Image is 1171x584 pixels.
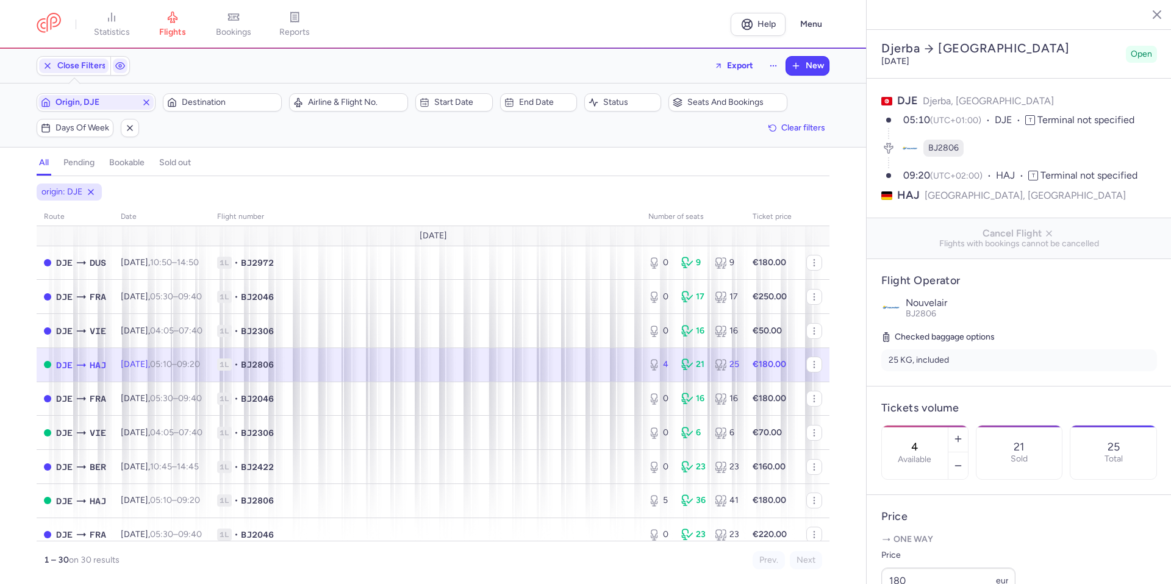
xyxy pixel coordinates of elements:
[150,461,199,472] span: –
[1014,441,1024,453] p: 21
[182,98,278,107] span: Destination
[56,324,73,338] span: Djerba-Zarzis, Djerba, Tunisia
[995,113,1025,127] span: DJE
[56,256,73,269] span: DJE
[925,188,1126,203] span: [GEOGRAPHIC_DATA], [GEOGRAPHIC_DATA]
[150,359,172,369] time: 05:10
[90,256,106,269] span: DUS
[1131,48,1152,60] span: Open
[881,401,1157,415] h4: Tickets volume
[150,257,199,268] span: –
[876,228,1162,239] span: Cancel Flight
[241,494,274,507] span: BJ2806
[234,358,238,371] span: •
[241,291,274,303] span: BJ2046
[681,461,704,473] div: 23
[928,142,959,154] span: BJ2806
[217,393,232,405] span: 1L
[903,114,930,126] time: 05:10
[150,427,174,438] time: 04:05
[217,257,232,269] span: 1L
[150,326,202,336] span: –
[930,171,983,181] span: (UTC+02:00)
[234,291,238,303] span: •
[415,93,492,112] button: Start date
[715,257,738,269] div: 9
[500,93,577,112] button: End date
[210,208,641,226] th: Flight number
[753,359,786,369] strong: €180.00
[234,494,238,507] span: •
[159,27,186,38] span: flights
[753,551,785,569] button: Prev.
[217,461,232,473] span: 1L
[603,98,657,107] span: Status
[241,427,274,439] span: BJ2306
[177,495,200,505] time: 09:20
[37,13,61,35] a: CitizenPlane red outlined logo
[648,529,671,541] div: 0
[881,330,1157,344] h5: Checked baggage options
[121,427,202,438] span: [DATE],
[681,358,704,371] div: 21
[179,427,202,438] time: 07:40
[37,208,113,226] th: route
[241,257,274,269] span: BJ2972
[121,461,199,472] span: [DATE],
[150,257,172,268] time: 10:50
[753,326,782,336] strong: €50.00
[241,393,274,405] span: BJ2046
[234,393,238,405] span: •
[897,188,920,203] span: HAJ
[150,359,200,369] span: –
[150,529,202,539] span: –
[234,257,238,269] span: •
[163,93,282,112] button: Destination
[876,239,1162,249] span: Flights with bookings cannot be cancelled
[177,359,200,369] time: 09:20
[56,528,73,541] span: Djerba-Zarzis, Djerba, Tunisia
[641,208,745,226] th: number of seats
[56,358,73,372] span: DJE
[753,393,786,404] strong: €180.00
[150,326,174,336] time: 04:05
[90,392,106,405] span: Frankfurt International Airport, Frankfurt am Main, Germany
[648,325,671,337] div: 0
[881,533,1157,546] p: One way
[289,93,408,112] button: Airline & Flight No.
[781,123,825,132] span: Clear filters
[996,169,1028,183] span: HAJ
[90,528,106,541] span: Frankfurt International Airport, Frankfurt am Main, Germany
[715,291,738,303] div: 17
[150,495,172,505] time: 05:10
[234,461,238,473] span: •
[121,326,202,336] span: [DATE],
[764,119,829,137] button: Clear filters
[56,426,73,440] span: Djerba-Zarzis, Djerba, Tunisia
[39,157,49,168] h4: all
[648,427,671,439] div: 0
[44,361,51,368] span: OPEN
[901,140,919,157] figure: BJ airline logo
[150,393,173,404] time: 05:30
[37,93,156,112] button: Origin, DJE
[753,495,786,505] strong: €180.00
[753,461,786,472] strong: €160.00
[37,57,110,75] button: Close Filters
[56,123,109,133] span: Days of week
[1105,454,1123,464] p: Total
[121,291,202,302] span: [DATE],
[44,395,51,402] span: CLOSED
[177,461,199,472] time: 14:45
[903,169,930,181] time: 09:20
[90,494,106,508] span: Hanover Airport, Hanover, Germany
[56,290,73,304] span: Djerba-Zarzis, Djerba, Tunisia
[56,98,137,107] span: Origin, DJE
[668,93,787,112] button: Seats and bookings
[178,291,202,302] time: 09:40
[434,98,488,107] span: Start date
[234,529,238,541] span: •
[44,497,51,504] span: OPEN
[177,257,199,268] time: 14:50
[56,494,73,508] span: Djerba-Zarzis, Djerba, Tunisia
